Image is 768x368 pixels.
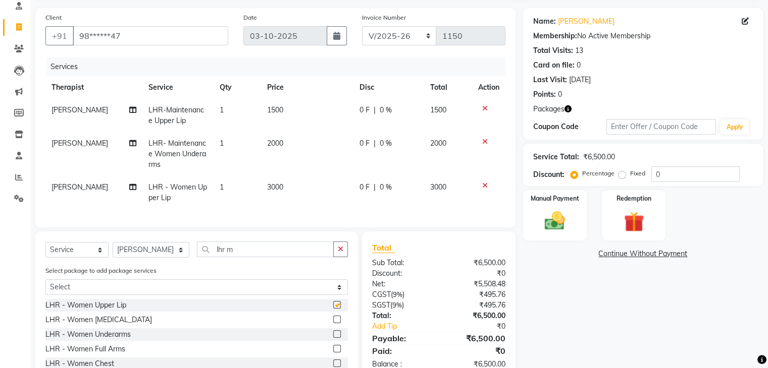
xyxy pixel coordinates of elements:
span: 0 F [360,105,370,115]
label: Redemption [617,194,651,203]
span: 1500 [430,105,446,114]
span: SGST [372,300,390,310]
img: _gift.svg [618,209,650,234]
div: ₹0 [451,321,513,332]
span: LHR-Maintenance Upper Lip [148,105,204,125]
div: Paid: [365,345,439,357]
span: Packages [533,104,565,114]
label: Invoice Number [362,13,406,22]
span: Total [372,242,395,253]
th: Service [142,76,214,99]
span: LHR- Maintenance Women Underarms [148,139,206,169]
div: 13 [575,45,583,56]
div: Membership: [533,31,577,41]
div: Discount: [533,169,565,180]
span: 3000 [430,182,446,192]
label: Percentage [582,169,615,178]
a: [PERSON_NAME] [558,16,615,27]
button: Apply [720,119,749,135]
th: Total [424,76,472,99]
div: Card on file: [533,60,575,71]
div: Service Total: [533,152,579,162]
div: ₹495.76 [439,300,513,311]
span: 2000 [430,139,446,148]
span: 0 % [380,182,392,193]
div: Payable: [365,332,439,344]
span: 3000 [267,182,283,192]
span: 1 [220,182,224,192]
div: ₹6,500.00 [439,311,513,321]
div: Services [46,57,513,76]
label: Select package to add package services [45,266,157,275]
div: Sub Total: [365,258,439,268]
span: 9% [393,290,402,298]
input: Enter Offer / Coupon Code [606,119,716,135]
span: | [374,138,376,149]
div: ₹6,500.00 [439,332,513,344]
div: ( ) [365,300,439,311]
th: Therapist [45,76,142,99]
div: ₹6,500.00 [583,152,615,162]
span: [PERSON_NAME] [52,105,108,114]
span: [PERSON_NAME] [52,182,108,192]
span: 1500 [267,105,283,114]
div: LHR - Women Full Arms [45,344,125,354]
input: Search by Name/Mobile/Email/Code [73,26,228,45]
div: [DATE] [569,75,591,85]
div: LHR - Women Underarms [45,329,131,340]
div: Total Visits: [533,45,573,56]
label: Fixed [630,169,645,178]
div: Last Visit: [533,75,567,85]
div: ₹6,500.00 [439,258,513,268]
span: 0 F [360,138,370,149]
th: Price [261,76,353,99]
span: 0 % [380,138,392,149]
span: | [374,182,376,193]
span: 0 % [380,105,392,115]
th: Action [472,76,505,99]
div: LHR - Women Upper Lip [45,300,126,311]
label: Date [243,13,257,22]
th: Disc [353,76,424,99]
span: 0 F [360,182,370,193]
a: Continue Without Payment [525,249,761,259]
label: Manual Payment [531,194,579,203]
div: Total: [365,311,439,321]
span: | [374,105,376,115]
div: Coupon Code [533,121,606,132]
div: ( ) [365,289,439,300]
span: 1 [220,139,224,148]
span: CGST [372,290,391,299]
div: 0 [558,89,562,100]
div: ₹495.76 [439,289,513,300]
input: Search or Scan [197,241,334,257]
div: Name: [533,16,556,27]
label: Client [45,13,62,22]
span: 1 [220,105,224,114]
th: Qty [214,76,261,99]
span: LHR - Women Upper Lip [148,182,207,202]
span: 2000 [267,139,283,148]
div: LHR - Women [MEDICAL_DATA] [45,315,152,325]
button: +91 [45,26,74,45]
img: _cash.svg [538,209,571,232]
a: Add Tip [365,321,451,332]
div: Points: [533,89,556,100]
div: Discount: [365,268,439,279]
div: Net: [365,279,439,289]
span: 9% [392,301,402,309]
div: 0 [577,60,581,71]
div: ₹0 [439,345,513,357]
div: No Active Membership [533,31,753,41]
span: [PERSON_NAME] [52,139,108,148]
div: ₹0 [439,268,513,279]
div: ₹5,508.48 [439,279,513,289]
